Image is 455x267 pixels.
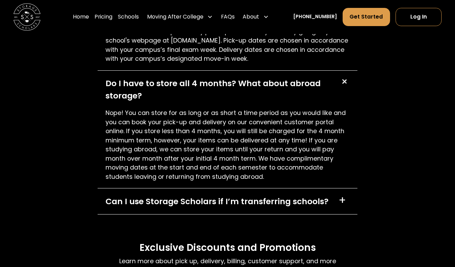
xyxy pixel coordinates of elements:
[13,3,41,31] a: home
[106,195,329,207] div: Can I use Storage Scholars if I’m transferring schools?
[240,8,271,26] div: About
[106,27,349,63] p: You can find the complimentary pick-up and delivery dates by going to your school's webpage at [D...
[147,13,203,21] div: Moving After College
[73,8,89,26] a: Home
[339,195,346,206] div: +
[337,76,350,89] div: +
[13,3,41,31] img: Storage Scholars main logo
[118,8,139,26] a: Schools
[140,242,316,254] h3: Exclusive Discounts and Promotions
[119,257,336,266] p: Learn more about pick up, delivery, billing, customer support, and more
[293,13,337,21] a: [PHONE_NUMBER]
[221,8,235,26] a: FAQs
[144,8,215,26] div: Moving After College
[396,8,442,26] a: Log In
[343,8,390,26] a: Get Started
[106,108,349,182] p: Nope! You can store for as long or as short a time period as you would like and you can book your...
[106,77,331,102] div: Do I have to store all 4 months? What about abroad storage?
[243,13,259,21] div: About
[95,8,112,26] a: Pricing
